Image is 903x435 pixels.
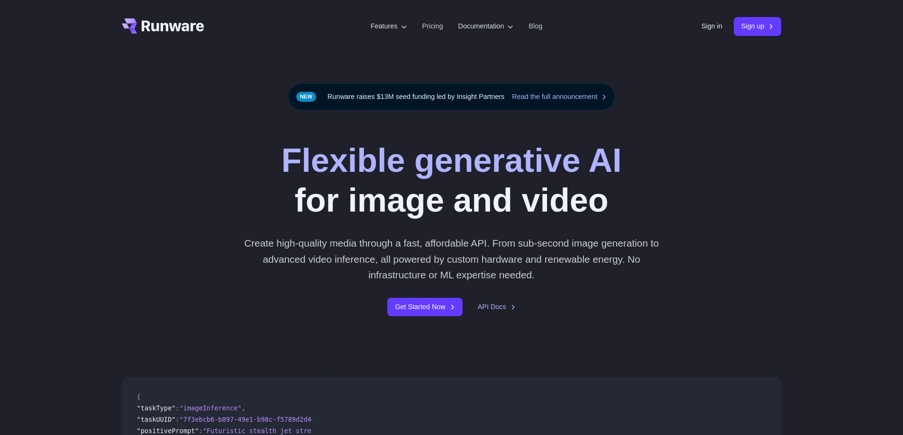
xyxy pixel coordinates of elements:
div: Runware raises $13M seed funding led by Insight Partners [288,83,615,110]
span: : [175,404,179,412]
a: Sign in [702,21,722,32]
span: "positivePrompt" [137,427,199,435]
a: Pricing [422,21,443,32]
a: Get Started Now [387,298,462,316]
span: "imageInference" [180,404,242,412]
span: "taskUUID" [137,416,176,423]
span: : [199,427,202,435]
span: "7f3ebcb6-b897-49e1-b98c-f5789d2d40d7" [180,416,327,423]
span: : [175,416,179,423]
strong: Flexible generative AI [281,142,621,179]
h1: for image and video [281,141,621,220]
span: "Futuristic stealth jet streaking through a neon-lit cityscape with glowing purple exhaust" [203,427,556,435]
p: Create high-quality media through a fast, affordable API. From sub-second image generation to adv... [240,235,663,283]
label: Documentation [458,21,514,32]
span: "taskType" [137,404,176,412]
span: , [241,404,245,412]
a: API Docs [478,302,516,312]
span: { [137,393,141,400]
a: Sign up [734,17,782,36]
a: Read the full announcement [512,91,607,102]
a: Blog [529,21,542,32]
label: Features [371,21,407,32]
a: Go to / [122,18,204,34]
